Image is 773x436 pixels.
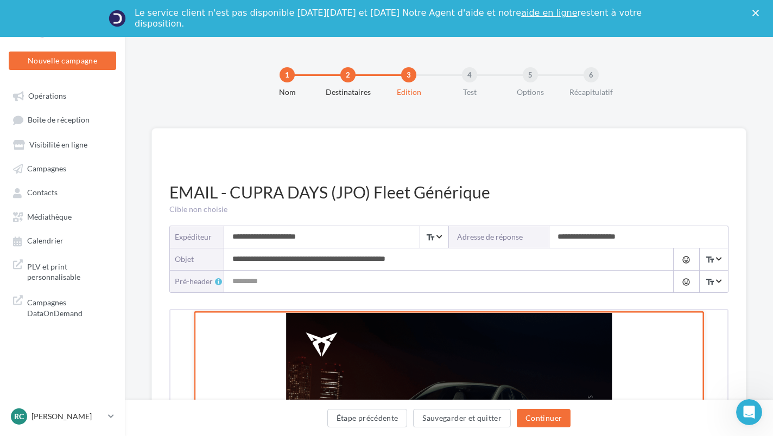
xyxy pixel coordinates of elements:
[28,116,90,125] span: Boîte de réception
[521,8,577,18] a: aide en ligne
[340,67,356,82] div: 2
[426,232,435,243] i: text_fields
[705,254,715,265] i: text_fields
[7,230,118,250] a: Calendrier
[27,236,64,246] span: Calendrier
[699,248,727,270] span: Select box activate
[29,140,87,149] span: Visibilité en ligne
[31,411,104,422] p: [PERSON_NAME]
[474,213,533,232] li: Supprimer le bloc
[7,291,118,323] a: Campagnes DataOnDemand
[401,67,416,82] div: 3
[517,409,571,427] button: Continuer
[699,271,727,292] span: Select box activate
[124,325,181,334] span: L'équipe CUPRA
[313,87,383,98] div: Destinataires
[673,248,699,270] button: tag_faces
[25,213,84,232] li: Configurer le bloc
[7,86,118,105] a: Opérations
[9,52,116,70] button: Nouvelle campagne
[682,278,690,286] i: tag_faces
[449,226,549,248] label: Adresse de réponse
[179,248,225,257] strong: CUPRA Born
[523,67,538,82] div: 5
[31,215,42,230] i: settings
[27,212,72,221] span: Médiathèque
[496,87,565,98] div: Options
[27,295,112,318] span: Campagnes DataOnDemand
[251,266,297,274] strong: CUPRA Born
[705,277,715,287] i: text_fields
[86,213,142,232] li: Dupliquer le bloc
[135,8,647,29] div: Le service client n'est pas disponible [DATE][DATE] et [DATE] Notre Agent d'aide et notre restent...
[27,259,112,283] span: PLV et print personnalisable
[7,134,118,154] a: Visibilité en ligne
[7,100,18,111] i: open_with
[584,67,599,82] div: 6
[92,215,103,230] i: content_copy
[7,158,118,178] a: Campagnes
[124,317,156,325] span: À bientôt,
[420,226,448,248] span: Select box activate
[413,409,511,427] button: Sauvegarder et quitter
[752,10,763,16] div: Fermer
[27,188,58,197] span: Contacts
[130,369,385,395] span: [STREET_ADDRESS] 57140
[417,215,428,230] i: save
[462,67,477,82] div: 4
[7,110,118,130] a: Boîte de réception
[130,395,209,403] span: [GEOGRAPHIC_DATA]
[14,411,24,422] span: RC
[435,87,504,98] div: Test
[124,291,392,309] span: Nos experts vous attendent en concession pour partager l’ADN CUPRA et vous accompagner dans votre...
[280,67,295,82] div: 1
[175,232,216,242] div: Expéditeur
[252,87,322,98] div: Nom
[179,240,278,248] strong: CUPRA DAYS For Business
[480,215,491,230] i: delete
[7,207,118,226] a: Médiathèque
[175,276,224,287] div: Pré-header
[273,216,284,234] i: add
[124,266,394,283] strong: sportivité et confort de conduite
[169,181,728,204] div: EMAIL - CUPRA DAYS (JPO) Fleet Générique
[736,399,762,425] iframe: Intercom live chat
[374,87,443,98] div: Edition
[7,182,118,202] a: Contacts
[7,255,118,287] a: PLV et print personnalisable
[411,213,472,232] li: Enregistrer le bloc
[109,10,126,27] img: Profile image for Service-Client
[556,87,626,98] div: Récapitulatif
[28,91,66,100] span: Opérations
[682,255,690,264] i: tag_faces
[124,240,401,283] span: À l’occasion des , venez vivre l’expérience CUPRA et découvrez notre , 100 % électrique. Conçue p...
[169,204,728,215] div: Cible non choisie
[130,369,385,377] strong: Concession CUPRA - WOIPPY METZ - SARL IBERIA AUTOS - 99563770
[175,254,216,265] div: objet
[327,409,408,427] button: Étape précédente
[673,271,699,292] button: tag_faces
[269,215,288,234] li: Ajouter un bloc
[116,3,441,209] img: Header_Born_-_FLEET_-_V2.png
[27,164,66,173] span: Campagnes
[9,406,116,427] a: RC [PERSON_NAME]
